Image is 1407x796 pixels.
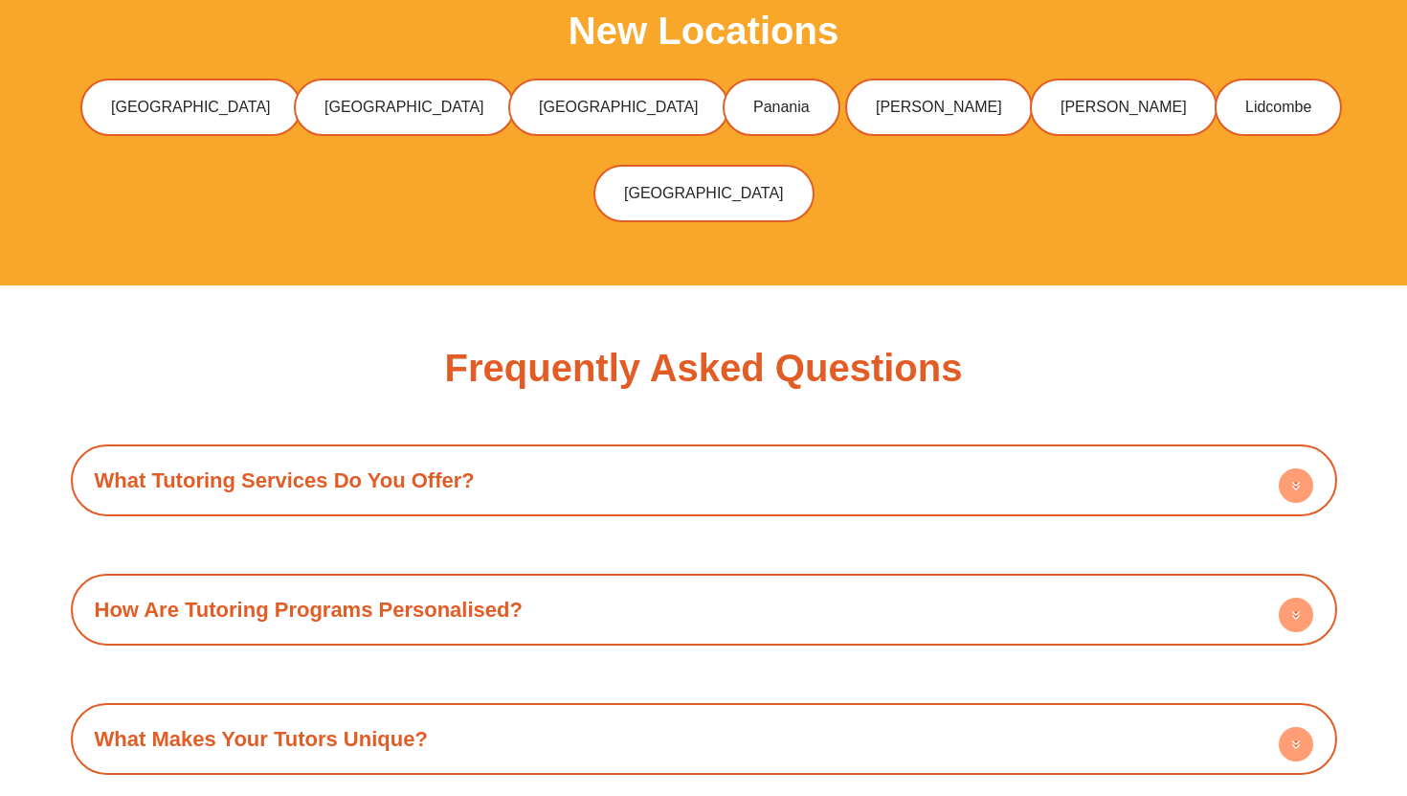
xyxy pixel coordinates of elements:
span: Lidcombe [1245,100,1311,115]
span: [PERSON_NAME] [1061,100,1187,115]
a: What Makes Your Tutors Unique? [95,727,428,751]
span: [GEOGRAPHIC_DATA] [324,100,484,115]
a: [GEOGRAPHIC_DATA] [294,79,515,136]
iframe: Chat Widget [1079,580,1407,796]
span: [GEOGRAPHIC_DATA] [624,186,784,201]
a: Panania [723,79,840,136]
a: What Tutoring Services Do You Offer? [95,468,475,492]
a: Lidcombe [1215,79,1342,136]
a: [GEOGRAPHIC_DATA] [508,79,729,136]
a: [GEOGRAPHIC_DATA] [593,165,815,222]
span: [GEOGRAPHIC_DATA] [539,100,699,115]
div: How Are Tutoring Programs Personalised? [80,583,1328,636]
a: How Are Tutoring Programs Personalised? [95,598,523,622]
div: What Tutoring Services Do You Offer? [80,454,1328,507]
span: [GEOGRAPHIC_DATA] [111,100,271,115]
a: [PERSON_NAME] [1030,79,1217,136]
a: [PERSON_NAME] [845,79,1033,136]
div: What Makes Your Tutors Unique? [80,713,1328,765]
h2: Frequently Asked Questions [445,349,963,387]
span: Panania [753,100,810,115]
span: [PERSON_NAME] [876,100,1002,115]
h2: New Locations [569,11,838,50]
a: [GEOGRAPHIC_DATA] [80,79,301,136]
